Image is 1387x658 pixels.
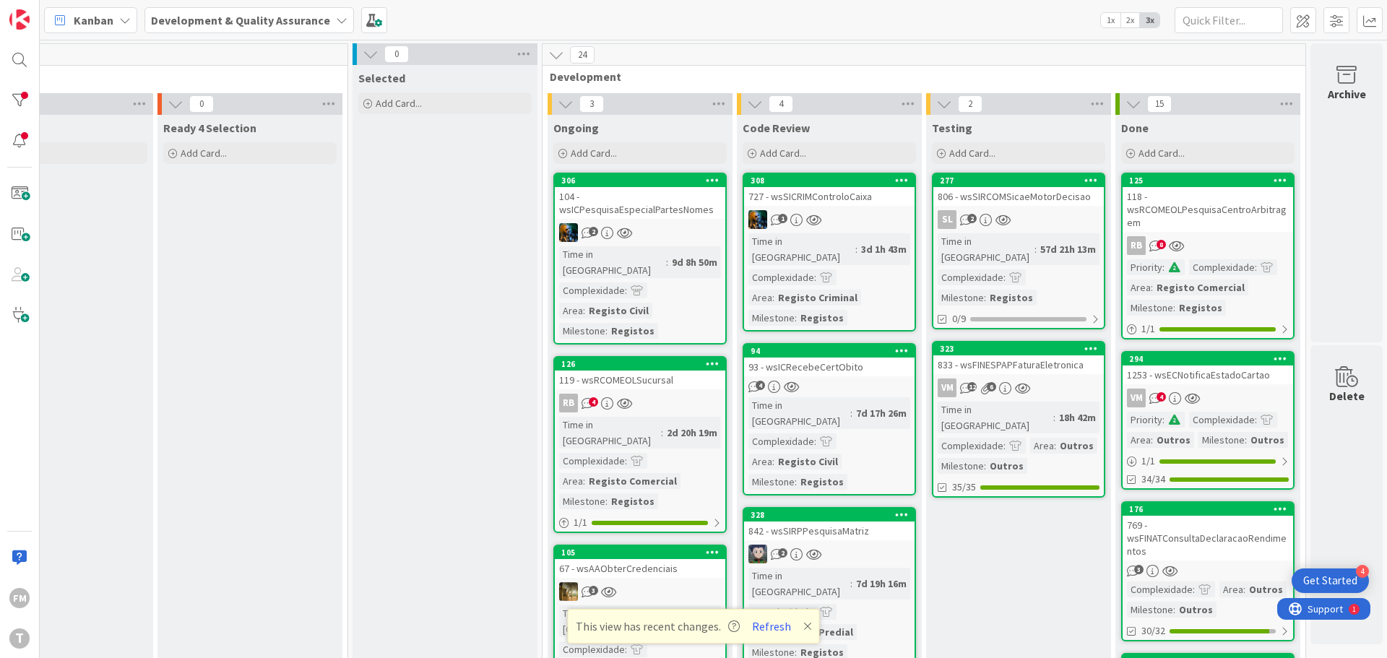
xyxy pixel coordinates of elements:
div: RB [1123,236,1293,255]
div: Outros [1153,432,1194,448]
div: RB [1127,236,1146,255]
span: : [1053,410,1055,425]
div: Outros [1247,432,1288,448]
span: : [1173,602,1175,618]
div: Time in [GEOGRAPHIC_DATA] [748,233,855,265]
div: Area [1219,581,1243,597]
div: 306104 - wsICPesquisaEspecialPartesNomes [555,174,725,219]
span: : [984,458,986,474]
span: 2 [589,227,598,236]
div: 176769 - wsFINATConsultaDeclaracaoRendimentos [1123,503,1293,560]
div: 306 [555,174,725,187]
div: T [9,628,30,649]
div: Complexidade [748,433,814,449]
span: : [1162,259,1165,275]
span: : [1003,438,1006,454]
div: Registo Comercial [585,473,680,489]
div: Time in [GEOGRAPHIC_DATA] [559,246,666,278]
div: 2941253 - wsECNotificaEstadoCartao [1123,352,1293,384]
div: Registo Criminal [774,290,861,306]
div: 94 [751,346,915,356]
div: Complexidade [559,453,625,469]
div: 769 - wsFINATConsultaDeclaracaoRendimentos [1123,516,1293,560]
span: 0 [189,95,214,113]
div: Open Get Started checklist, remaining modules: 4 [1292,568,1369,593]
div: 176 [1123,503,1293,516]
div: Area [748,454,772,469]
div: 7d 19h 16m [852,576,910,592]
div: 308727 - wsSICRIMControloCaixa [744,174,915,206]
span: 0 [384,46,409,63]
span: 6 [987,382,996,391]
span: : [1193,581,1195,597]
div: 18h 42m [1055,410,1099,425]
span: 4 [589,397,598,407]
span: : [605,323,608,339]
a: 176769 - wsFINATConsultaDeclaracaoRendimentosComplexidade:Area:OutrosMilestone:Outros30/32 [1121,501,1295,641]
div: Priority [1127,259,1162,275]
div: 306 [561,176,725,186]
div: Get Started [1303,573,1357,588]
div: 118 - wsRCOMEOLPesquisaCentroArbitragem [1123,187,1293,232]
span: : [1151,280,1153,295]
div: Outros [986,458,1027,474]
div: 176 [1129,504,1293,514]
div: 842 - wsSIRPPesquisaMatriz [744,521,915,540]
span: 3x [1140,13,1159,27]
span: : [1151,432,1153,448]
div: Time in [GEOGRAPHIC_DATA] [748,397,850,429]
span: 4 [756,381,765,390]
div: 806 - wsSIRCOMSicaeMotorDecisao [933,187,1104,206]
span: : [666,254,668,270]
div: 4 [1356,565,1369,578]
span: 3 [1134,565,1144,574]
div: Delete [1329,387,1365,404]
div: 67 - wsAAObterCredenciais [555,559,725,578]
span: : [661,425,663,441]
div: 105 [561,547,725,558]
div: Area [1127,280,1151,295]
span: Add Card... [949,147,995,160]
div: VM [1127,389,1146,407]
div: Outros [1056,438,1097,454]
span: Testing [932,121,972,135]
img: JC [559,582,578,601]
div: 93 - wsICRecebeCertObito [744,358,915,376]
div: Milestone [559,493,605,509]
div: 125 [1129,176,1293,186]
div: Outros [1245,581,1287,597]
div: Milestone [559,323,605,339]
div: 294 [1129,354,1293,364]
div: 277806 - wsSIRCOMSicaeMotorDecisao [933,174,1104,206]
div: Milestone [748,310,795,326]
a: 126119 - wsRCOMEOLSucursalRBTime in [GEOGRAPHIC_DATA]:2d 20h 19mComplexidade:Area:Registo Comerci... [553,356,727,533]
div: 9493 - wsICRecebeCertObito [744,345,915,376]
span: : [814,433,816,449]
span: : [605,493,608,509]
a: 277806 - wsSIRCOMSicaeMotorDecisaoSLTime in [GEOGRAPHIC_DATA]:57d 21h 13mComplexidade:Milestone:R... [932,173,1105,329]
div: 119 - wsRCOMEOLSucursal [555,371,725,389]
div: Complexidade [938,269,1003,285]
div: Registos [1175,300,1226,316]
div: Complexidade [748,269,814,285]
span: : [1003,269,1006,285]
b: Development & Quality Assurance [151,13,330,27]
span: 1 / 1 [574,515,587,530]
div: SL [938,210,956,229]
span: : [855,241,857,257]
div: 10567 - wsAAObterCredenciais [555,546,725,578]
button: Refresh [747,617,796,636]
span: Add Card... [1138,147,1185,160]
span: : [1034,241,1037,257]
div: Priority [1127,412,1162,428]
div: 308 [751,176,915,186]
span: Add Card... [571,147,617,160]
div: VM [1123,389,1293,407]
div: Registos [608,493,658,509]
a: 125118 - wsRCOMEOLPesquisaCentroArbitragemRBPriority:Complexidade:Area:Registo ComercialMilestone... [1121,173,1295,339]
span: 0/9 [952,311,966,326]
div: Complexidade [1189,412,1255,428]
div: 1/1 [1123,320,1293,338]
div: Complexidade [559,641,625,657]
div: 323 [940,344,1104,354]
